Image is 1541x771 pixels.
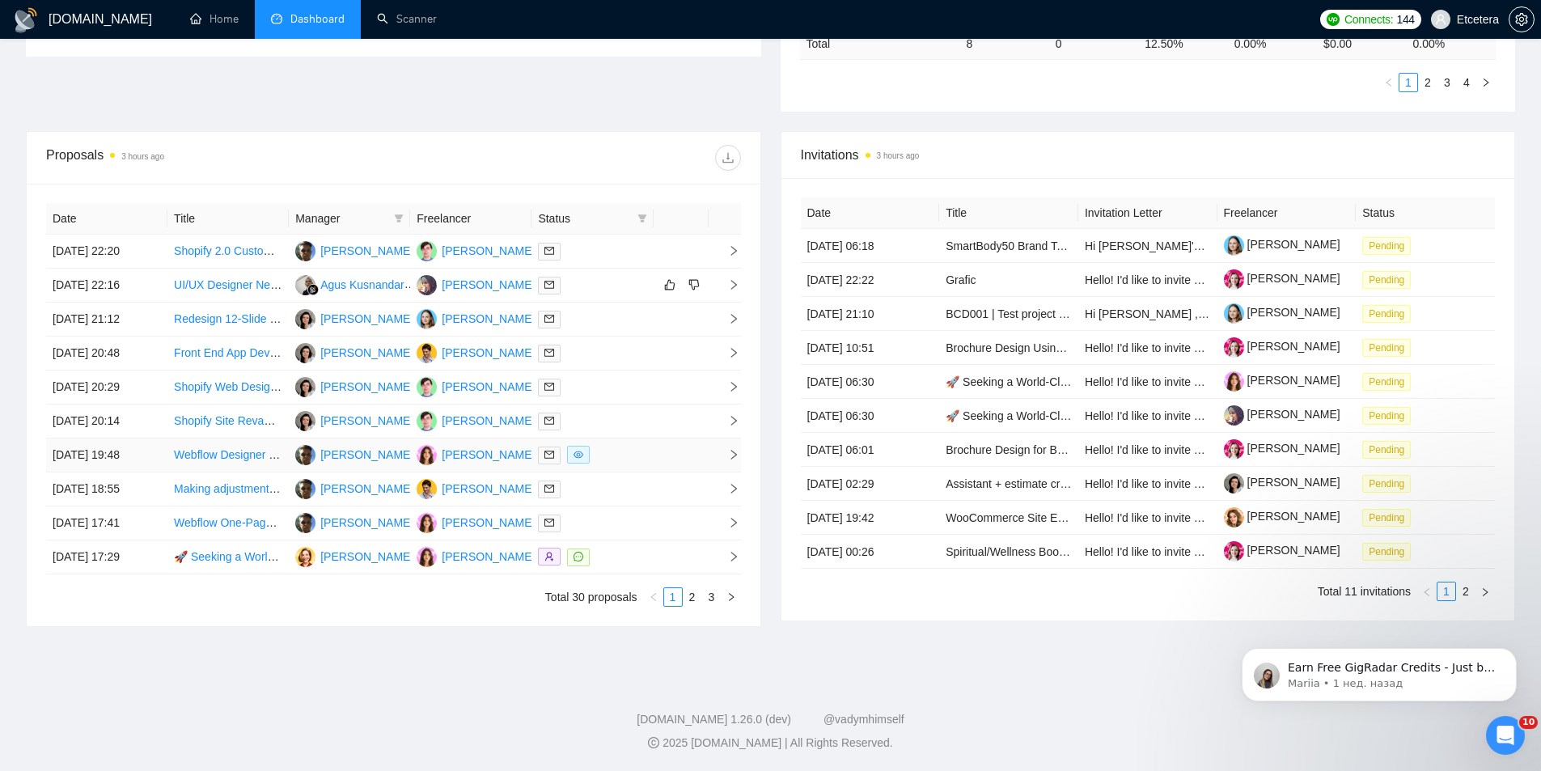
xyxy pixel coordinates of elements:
[377,12,437,26] a: searchScanner
[417,549,535,562] a: PD[PERSON_NAME]
[1362,271,1411,289] span: Pending
[417,244,535,256] a: DM[PERSON_NAME]
[544,246,554,256] span: mail
[320,412,413,430] div: [PERSON_NAME]
[167,405,289,438] td: Shopify Site Revamp for KRWN: Mobile-First & Premium Features
[1317,28,1406,59] td: $ 0.00
[946,341,1136,354] a: Brochure Design Using Brand Manual
[715,483,739,494] span: right
[946,511,1255,524] a: WooCommerce Site Enhancement with Klaviyo Segmentation
[295,275,315,295] img: AK
[167,371,289,405] td: Shopify Web Design | Custom Code
[1224,269,1244,290] img: c1qvStQl1zOZ1p4JlAqOAgVKIAP2zxwJfXq9-5qzgDvfiznqwN5naO0dlR9WjNt14c
[1138,28,1227,59] td: 12.50 %
[320,242,413,260] div: [PERSON_NAME]
[320,344,413,362] div: [PERSON_NAME]
[715,347,739,358] span: right
[442,548,535,566] div: [PERSON_NAME]
[1362,339,1411,357] span: Pending
[939,263,1078,297] td: Grafic
[939,297,1078,331] td: BCD001 | Test project to build out PPT designer bench
[1519,716,1538,729] span: 10
[290,12,345,26] span: Dashboard
[1362,477,1417,489] a: Pending
[801,331,940,365] td: [DATE] 10:51
[1458,74,1475,91] a: 4
[538,210,630,227] span: Status
[295,513,315,533] img: AP
[1318,582,1411,601] li: Total 11 invitations
[295,277,404,290] a: AKAgus Kusnandar
[715,517,739,528] span: right
[46,269,167,303] td: [DATE] 22:16
[660,275,679,294] button: like
[801,535,940,569] td: [DATE] 00:26
[320,446,413,464] div: [PERSON_NAME]
[46,235,167,269] td: [DATE] 22:20
[1362,373,1411,391] span: Pending
[417,377,437,397] img: DM
[295,515,413,528] a: AP[PERSON_NAME]
[1417,582,1437,601] li: Previous Page
[1362,441,1411,459] span: Pending
[939,331,1078,365] td: Brochure Design Using Brand Manual
[1217,614,1541,727] iframe: Intercom notifications сообщение
[13,7,39,33] img: logo
[442,412,535,430] div: [PERSON_NAME]
[1379,73,1399,92] button: left
[1224,408,1340,421] a: [PERSON_NAME]
[442,378,535,396] div: [PERSON_NAME]
[417,481,580,494] a: DB[PERSON_NAME] Bronfain
[939,467,1078,501] td: Assistant + estimate creator for commercial holiday lighting
[174,346,410,359] a: Front End App Developer for Wordpress Plugin
[1362,544,1417,557] a: Pending
[295,411,315,431] img: TT
[391,206,407,231] span: filter
[295,345,413,358] a: TT[PERSON_NAME]
[1362,510,1417,523] a: Pending
[442,242,535,260] div: [PERSON_NAME]
[174,482,481,495] a: Making adjustments to WordPress theme CSS and templates
[1362,409,1417,422] a: Pending
[46,438,167,472] td: [DATE] 19:48
[663,587,683,607] li: 1
[167,235,289,269] td: Shopify 2.0 Custom Section Development
[726,592,736,602] span: right
[295,311,413,324] a: TT[PERSON_NAME]
[1224,303,1244,324] img: c1wY7m8ZWXnIubX-lpYkQz8QSQ1v5mgv5UQmPpzmho8AMWW-HeRy9TbwhmJc8l-wsG
[1417,582,1437,601] button: left
[320,310,413,328] div: [PERSON_NAME]
[442,446,535,464] div: [PERSON_NAME]
[174,244,383,257] a: Shopify 2.0 Custom Section Development
[320,548,413,566] div: [PERSON_NAME]
[1475,582,1495,601] li: Next Page
[1362,443,1417,455] a: Pending
[939,229,1078,263] td: SmartBody50 Brand Toolkit Designer
[1362,341,1417,354] a: Pending
[1224,510,1340,523] a: [PERSON_NAME]
[683,587,702,607] li: 2
[544,382,554,392] span: mail
[174,312,547,325] a: Redesign 12-Slide Investor Intro Deck in Google Slides (Match Our Brand)
[544,416,554,426] span: mail
[801,297,940,331] td: [DATE] 21:10
[716,151,740,164] span: download
[295,479,315,499] img: AP
[946,273,976,286] a: Grafic
[1224,371,1244,392] img: c1U28jQPTAyuiOlES-TwaD6mGLCkmTDfLtTFebe1xB4CWi2bcOC8xitlq9HfN90Gqy
[801,197,940,229] th: Date
[801,365,940,399] td: [DATE] 06:30
[167,506,289,540] td: Webflow One-Page Site Redesign
[1362,407,1411,425] span: Pending
[410,203,531,235] th: Freelancer
[939,197,1078,229] th: Title
[1476,73,1496,92] button: right
[289,203,410,235] th: Manager
[13,735,1528,752] div: 2025 [DOMAIN_NAME] | All Rights Reserved.
[295,210,387,227] span: Manager
[442,344,580,362] div: [PERSON_NAME] Bronfain
[295,447,413,460] a: AP[PERSON_NAME]
[394,214,404,223] span: filter
[877,151,920,160] time: 3 hours ago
